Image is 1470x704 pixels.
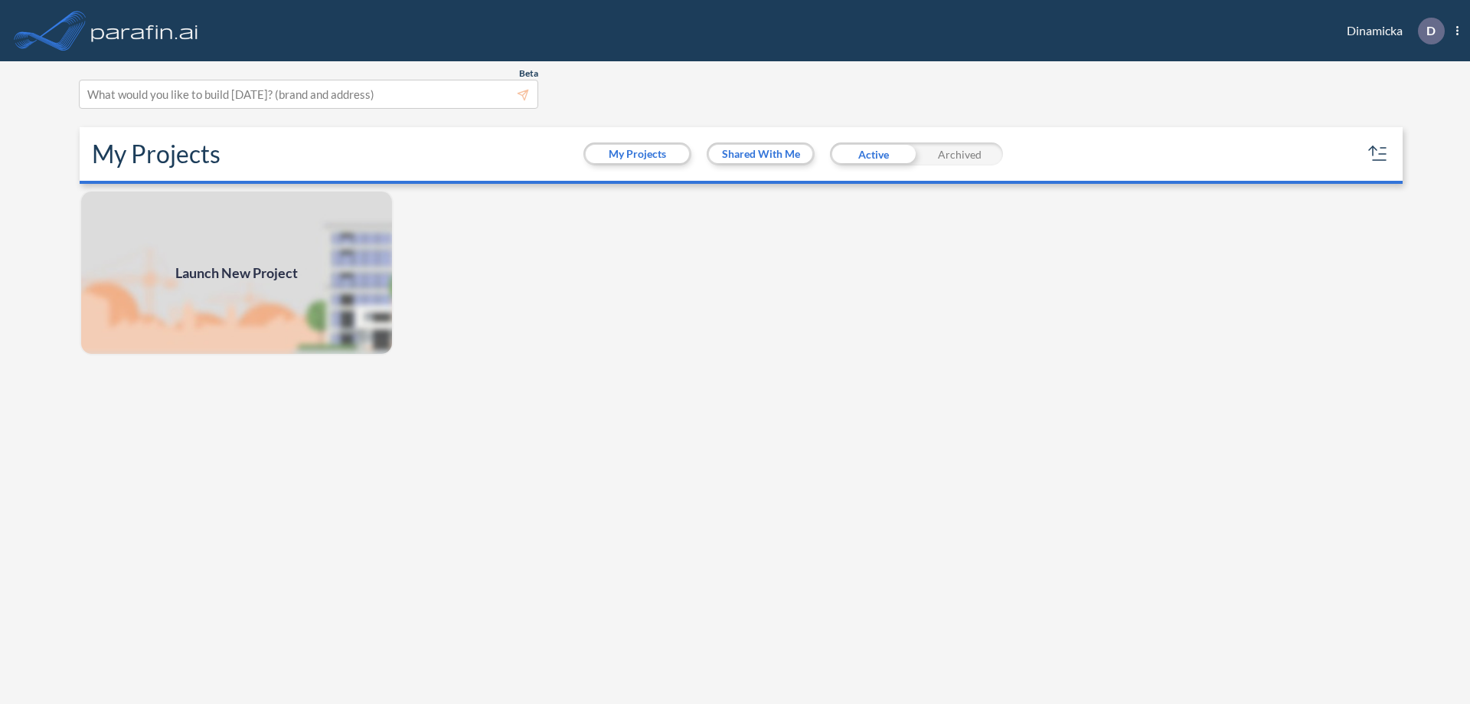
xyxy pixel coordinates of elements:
[175,263,298,283] span: Launch New Project
[1366,142,1390,166] button: sort
[88,15,201,46] img: logo
[519,67,538,80] span: Beta
[1426,24,1436,38] p: D
[1324,18,1459,44] div: Dinamicka
[709,145,812,163] button: Shared With Me
[80,190,394,355] img: add
[830,142,916,165] div: Active
[916,142,1003,165] div: Archived
[80,190,394,355] a: Launch New Project
[92,139,220,169] h2: My Projects
[586,145,689,163] button: My Projects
